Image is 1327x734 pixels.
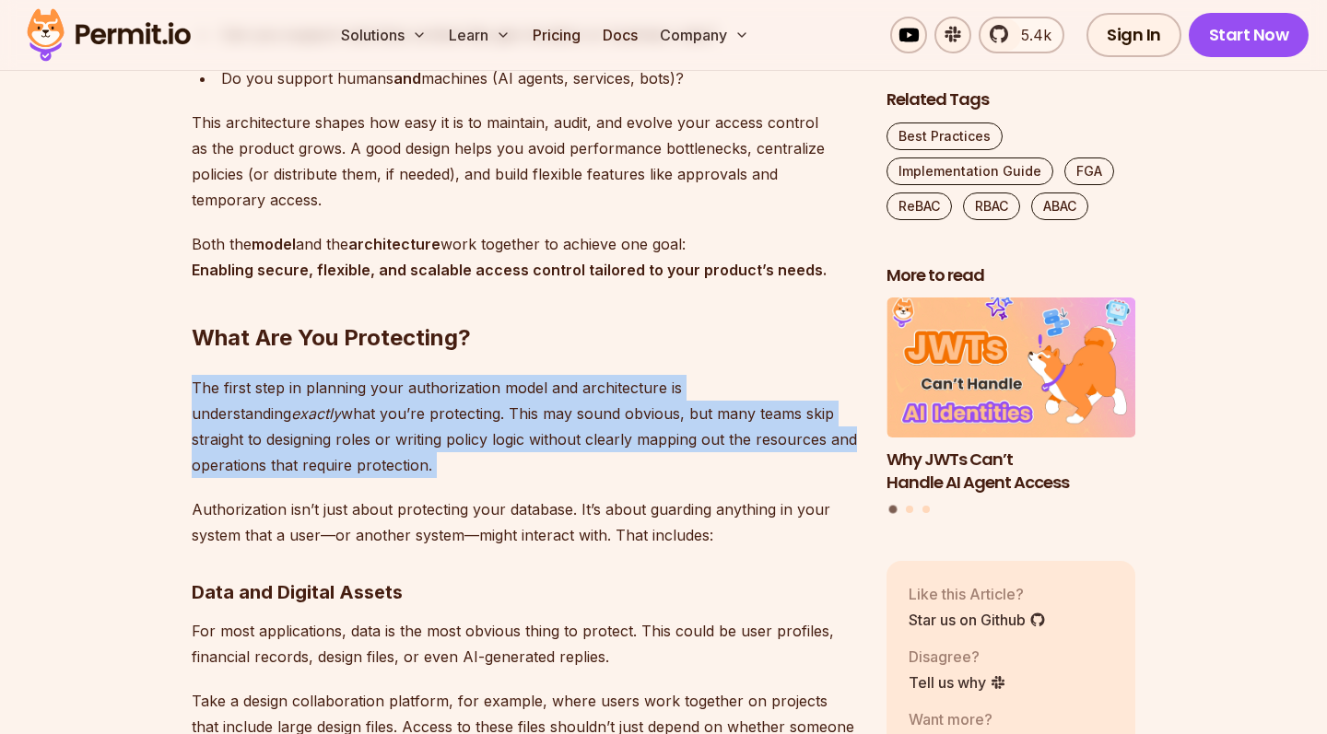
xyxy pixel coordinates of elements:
a: Pricing [525,17,588,53]
button: Solutions [334,17,434,53]
li: 1 of 3 [887,298,1135,495]
a: ReBAC [887,192,952,220]
p: Want more? [909,708,1052,730]
p: Disagree? [909,646,1006,668]
strong: What Are You Protecting? [192,324,471,351]
a: Start Now [1189,13,1309,57]
h2: Related Tags [887,88,1135,111]
button: Go to slide 2 [906,507,913,514]
a: RBAC [963,192,1020,220]
p: Like this Article? [909,583,1046,605]
a: Implementation Guide [887,157,1053,185]
div: Posts [887,298,1135,517]
strong: architecture [348,235,440,253]
strong: Data and Digital Assets [192,581,403,603]
strong: and [393,69,421,87]
a: Star us on Github [909,609,1046,631]
img: Permit logo [18,4,199,66]
a: Sign In [1086,13,1181,57]
strong: Enabling secure, flexible, and scalable access control tailored to your product’s needs. [192,261,827,279]
h3: Why JWTs Can’t Handle AI Agent Access [887,449,1135,495]
div: Do you support humans machines (AI agents, services, bots)? [221,65,857,91]
button: Company [652,17,757,53]
em: exactly [291,404,341,423]
button: Go to slide 1 [889,506,898,514]
img: Why JWTs Can’t Handle AI Agent Access [887,298,1135,438]
strong: model [252,235,296,253]
p: The first step in planning your authorization model and architecture is understanding what you’re... [192,375,857,478]
a: 5.4k [979,17,1064,53]
button: Learn [441,17,518,53]
a: Tell us why [909,671,1006,693]
p: Both the and the work together to achieve one goal: [192,231,857,283]
a: ABAC [1031,192,1088,220]
a: FGA [1064,157,1114,185]
span: 5.4k [1010,24,1051,46]
p: For most applications, data is the most obvious thing to protect. This could be user profiles, fi... [192,618,857,670]
a: Best Practices [887,122,1003,150]
a: Docs [595,17,645,53]
h2: More to read [887,264,1135,287]
button: Go to slide 3 [922,507,930,514]
p: This architecture shapes how easy it is to maintain, audit, and evolve your access control as the... [192,110,857,213]
p: Authorization isn’t just about protecting your database. It’s about guarding anything in your sys... [192,496,857,548]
